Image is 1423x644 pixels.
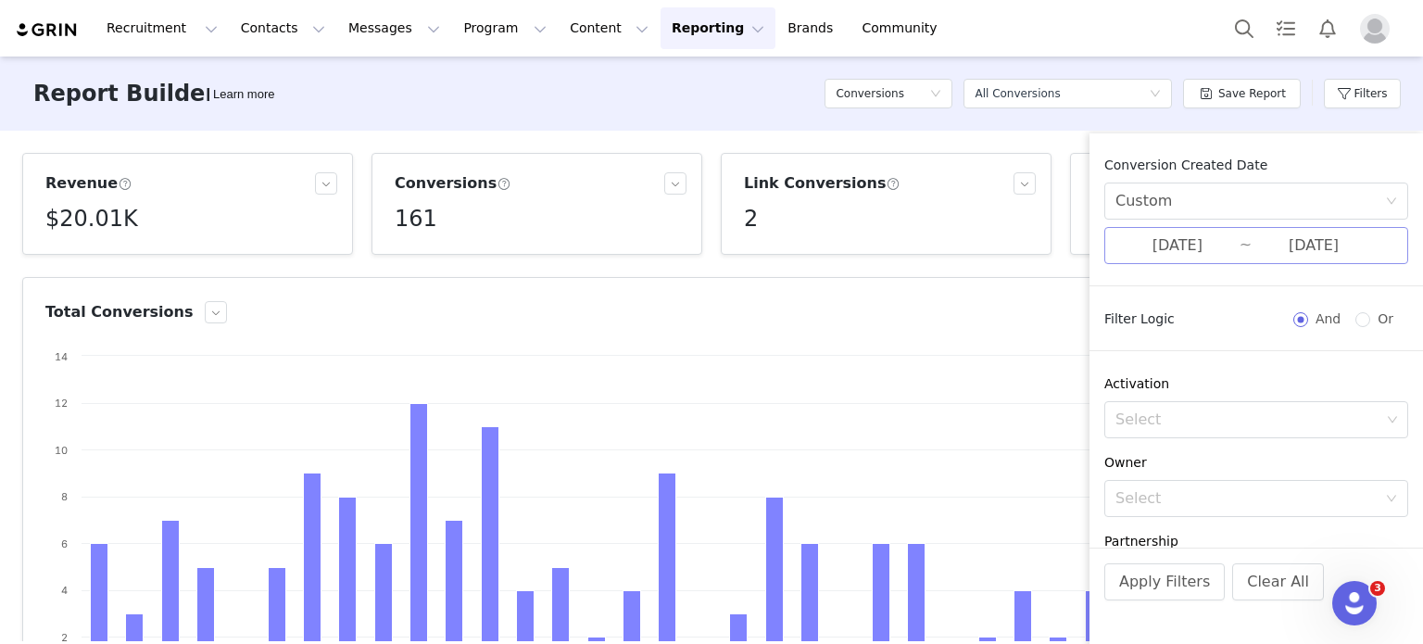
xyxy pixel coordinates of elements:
div: Select [1115,410,1380,429]
h5: Conversions [836,80,904,107]
i: icon: down [1386,493,1397,506]
i: icon: down [1150,88,1161,101]
h3: Report Builder [33,77,216,110]
a: Community [851,7,957,49]
text: 10 [55,444,68,457]
a: Tasks [1266,7,1306,49]
button: Filters [1324,79,1401,108]
div: Tooltip anchor [209,85,278,104]
text: 6 [61,537,68,550]
a: Brands [776,7,850,49]
text: 2 [61,631,68,644]
button: Notifications [1307,7,1348,49]
button: Save Report [1183,79,1301,108]
span: Conversion Created Date [1104,158,1267,172]
button: Profile [1349,14,1408,44]
text: 4 [61,584,68,597]
div: Activation [1104,374,1408,394]
div: All Conversions [975,80,1060,107]
button: Search [1224,7,1265,49]
span: Filter Logic [1104,309,1175,329]
input: Start date [1115,234,1240,258]
button: Program [452,7,558,49]
button: Recruitment [95,7,229,49]
button: Reporting [661,7,775,49]
h5: 161 [395,202,437,235]
div: Select [1115,489,1377,508]
button: Content [559,7,660,49]
img: grin logo [15,21,80,39]
img: placeholder-profile.jpg [1360,14,1390,44]
text: 12 [55,397,68,410]
iframe: Intercom live chat [1332,581,1377,625]
text: 8 [61,490,68,503]
div: Partnership [1104,532,1408,551]
button: Clear All [1232,563,1324,600]
button: Contacts [230,7,336,49]
span: And [1308,311,1348,326]
button: Apply Filters [1104,563,1225,600]
text: 14 [55,350,68,363]
div: Custom [1115,183,1172,219]
i: icon: down [930,88,941,101]
span: 3 [1370,581,1385,596]
i: icon: down [1386,196,1397,208]
i: icon: down [1387,414,1398,427]
div: Owner [1104,453,1408,473]
button: Messages [337,7,451,49]
h3: Revenue [45,172,132,195]
input: End date [1252,234,1376,258]
h3: Conversions [395,172,510,195]
span: Or [1370,311,1401,326]
h5: $20.01K [45,202,138,235]
h5: 2 [744,202,758,235]
h3: Total Conversions [45,301,194,323]
h3: Link Conversions [744,172,900,195]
